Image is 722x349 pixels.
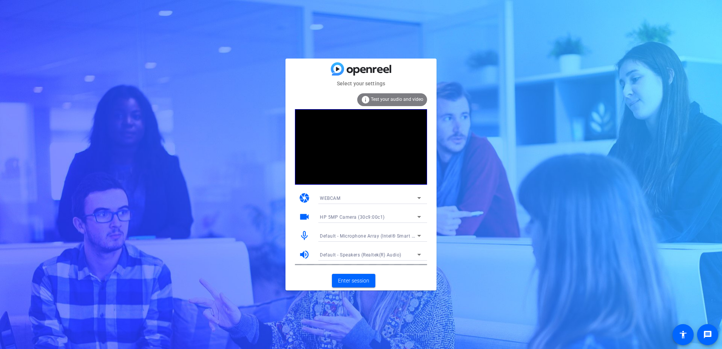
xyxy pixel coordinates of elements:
[361,95,370,104] mat-icon: info
[320,215,385,220] span: HP 5MP Camera (30c9:00c1)
[371,97,423,102] span: Test your audio and video
[285,79,437,88] mat-card-subtitle: Select your settings
[299,230,310,241] mat-icon: mic_none
[320,252,401,258] span: Default - Speakers (Realtek(R) Audio)
[703,330,712,339] mat-icon: message
[320,233,507,239] span: Default - Microphone Array (Intel® Smart Sound Technology for Digital Microphones)
[299,192,310,204] mat-icon: camera
[331,62,391,76] img: blue-gradient.svg
[299,249,310,260] mat-icon: volume_up
[332,274,375,287] button: Enter session
[299,211,310,222] mat-icon: videocam
[679,330,688,339] mat-icon: accessibility
[320,196,340,201] span: WEBCAM
[338,277,369,285] span: Enter session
